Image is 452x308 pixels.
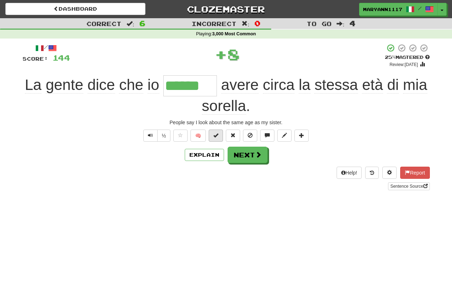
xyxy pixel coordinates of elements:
[23,56,48,62] span: Score:
[143,130,158,142] button: Play sentence audio (ctl+space)
[173,130,188,142] button: Favorite sentence (alt+f)
[227,45,240,63] span: 8
[385,54,430,61] div: Mastered
[185,149,224,161] button: Explain
[349,19,356,27] span: 4
[25,76,42,94] span: La
[192,20,237,27] span: Incorrect
[228,147,268,163] button: Next
[23,44,70,52] div: /
[400,167,429,179] button: Report
[119,76,143,94] span: che
[242,21,249,27] span: :
[88,76,115,94] span: dice
[254,19,260,27] span: 0
[299,76,311,94] span: la
[359,3,438,16] a: MaryAnn1117 /
[389,62,418,67] small: Review: [DATE]
[53,53,70,62] span: 144
[260,130,274,142] button: Discuss sentence (alt+u)
[243,130,257,142] button: Ignore sentence (alt+i)
[362,76,383,94] span: età
[46,76,83,94] span: gente
[403,76,427,94] span: mia
[277,130,292,142] button: Edit sentence (alt+d)
[86,20,121,27] span: Correct
[202,76,427,115] span: .
[190,130,206,142] button: 🧠
[418,6,422,11] span: /
[142,130,171,142] div: Text-to-speech controls
[126,21,134,27] span: :
[337,167,362,179] button: Help!
[202,97,246,115] span: sorella
[226,130,240,142] button: Reset to 0% Mastered (alt+r)
[215,44,227,65] span: +
[139,19,145,27] span: 6
[388,182,429,190] a: Sentence Source
[314,76,358,94] span: stessa
[307,20,332,27] span: To go
[365,167,379,179] button: Round history (alt+y)
[209,130,223,142] button: Set this sentence to 100% Mastered (alt+m)
[212,31,256,36] strong: 3,000 Most Common
[337,21,344,27] span: :
[221,76,259,94] span: avere
[5,3,145,15] a: Dashboard
[294,130,309,142] button: Add to collection (alt+a)
[23,119,430,126] div: People say I look about the same age as my sister.
[363,6,402,12] span: MaryAnn1117
[148,76,159,94] span: io
[263,76,295,94] span: circa
[156,3,296,15] a: Clozemaster
[387,76,399,94] span: di
[157,130,171,142] button: ½
[385,54,396,60] span: 25 %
